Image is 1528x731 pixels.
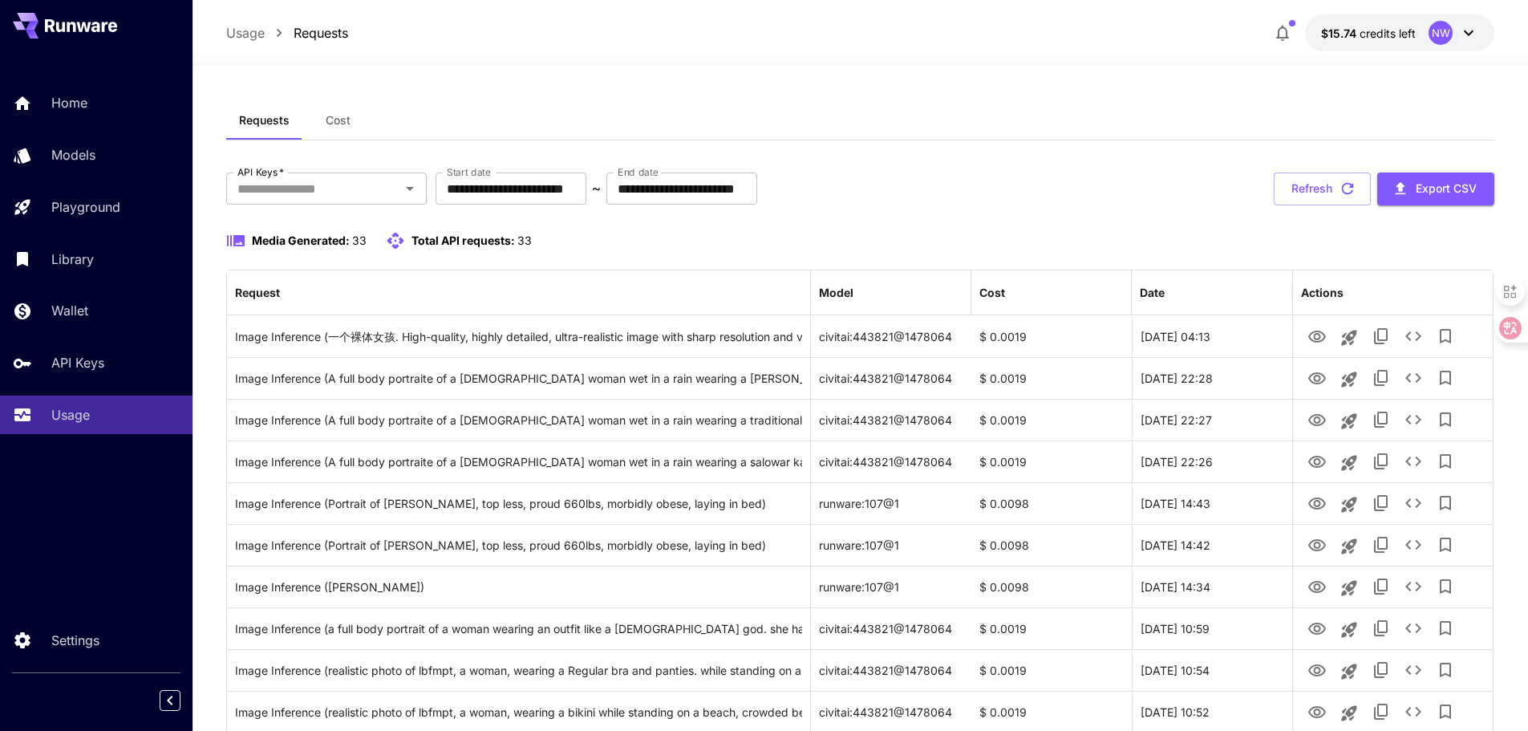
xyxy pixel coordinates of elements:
[971,607,1132,649] div: $ 0.0019
[971,566,1132,607] div: $ 0.0098
[235,400,802,441] div: Click to copy prompt
[51,250,94,269] p: Library
[1397,529,1429,561] button: See details
[1321,25,1416,42] div: $15.7415
[411,234,515,247] span: Total API requests:
[811,649,971,691] div: civitai:443821@1478064
[235,286,280,299] div: Request
[352,234,367,247] span: 33
[1301,611,1333,644] button: View
[51,405,90,424] p: Usage
[1132,607,1292,649] div: 20 Sep, 2025 10:59
[294,23,348,43] a: Requests
[226,23,265,43] a: Usage
[811,315,971,357] div: civitai:443821@1478064
[399,177,421,200] button: Open
[1132,441,1292,482] div: 20 Sep, 2025 22:26
[1365,571,1397,603] button: Copy TaskUUID
[1397,612,1429,644] button: See details
[51,197,120,217] p: Playground
[1429,696,1461,728] button: Add to library
[1397,362,1429,394] button: See details
[1132,649,1292,691] div: 20 Sep, 2025 10:54
[235,650,802,691] div: Click to copy prompt
[1429,362,1461,394] button: Add to library
[447,165,491,179] label: Start date
[160,690,180,711] button: Collapse sidebar
[1429,487,1461,519] button: Add to library
[235,441,802,482] div: Click to copy prompt
[1301,361,1333,394] button: View
[235,358,802,399] div: Click to copy prompt
[517,234,532,247] span: 33
[1365,404,1397,436] button: Copy TaskUUID
[51,631,99,650] p: Settings
[1429,404,1461,436] button: Add to library
[1429,654,1461,686] button: Add to library
[1132,482,1292,524] div: 20 Sep, 2025 14:43
[1429,320,1461,352] button: Add to library
[1365,612,1397,644] button: Copy TaskUUID
[237,165,284,179] label: API Keys
[1132,566,1292,607] div: 20 Sep, 2025 14:34
[1397,320,1429,352] button: See details
[235,525,802,566] div: Click to copy prompt
[1429,445,1461,477] button: Add to library
[811,357,971,399] div: civitai:443821@1478064
[1429,21,1453,45] div: NW
[1301,695,1333,728] button: View
[1365,696,1397,728] button: Copy TaskUUID
[1301,445,1333,477] button: View
[51,353,104,372] p: API Keys
[1365,487,1397,519] button: Copy TaskUUID
[971,649,1132,691] div: $ 0.0019
[1397,654,1429,686] button: See details
[1333,656,1365,688] button: Launch in playground
[811,607,971,649] div: civitai:443821@1478064
[1365,529,1397,561] button: Copy TaskUUID
[971,441,1132,482] div: $ 0.0019
[1321,26,1360,40] span: $15.74
[1397,487,1429,519] button: See details
[1132,315,1292,357] div: 21 Sep, 2025 04:13
[811,399,971,441] div: civitai:443821@1478064
[51,301,88,320] p: Wallet
[235,316,802,357] div: Click to copy prompt
[1333,447,1365,479] button: Launch in playground
[1301,570,1333,603] button: View
[971,524,1132,566] div: $ 0.0098
[172,686,193,715] div: Collapse sidebar
[592,179,601,198] p: ~
[1301,528,1333,561] button: View
[1301,653,1333,686] button: View
[1301,319,1333,352] button: View
[1429,612,1461,644] button: Add to library
[1333,363,1365,396] button: Launch in playground
[971,315,1132,357] div: $ 0.0019
[811,524,971,566] div: runware:107@1
[1132,357,1292,399] div: 20 Sep, 2025 22:28
[1360,26,1416,40] span: credits left
[1397,571,1429,603] button: See details
[811,441,971,482] div: civitai:443821@1478064
[1333,489,1365,521] button: Launch in playground
[1365,445,1397,477] button: Copy TaskUUID
[1365,320,1397,352] button: Copy TaskUUID
[1397,696,1429,728] button: See details
[1397,445,1429,477] button: See details
[811,482,971,524] div: runware:107@1
[971,357,1132,399] div: $ 0.0019
[1333,614,1365,646] button: Launch in playground
[971,482,1132,524] div: $ 0.0098
[1132,399,1292,441] div: 20 Sep, 2025 22:27
[1377,173,1494,205] button: Export CSV
[1301,403,1333,436] button: View
[979,286,1005,299] div: Cost
[1365,362,1397,394] button: Copy TaskUUID
[1333,530,1365,562] button: Launch in playground
[1333,572,1365,604] button: Launch in playground
[1397,404,1429,436] button: See details
[1429,571,1461,603] button: Add to library
[1333,322,1365,354] button: Launch in playground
